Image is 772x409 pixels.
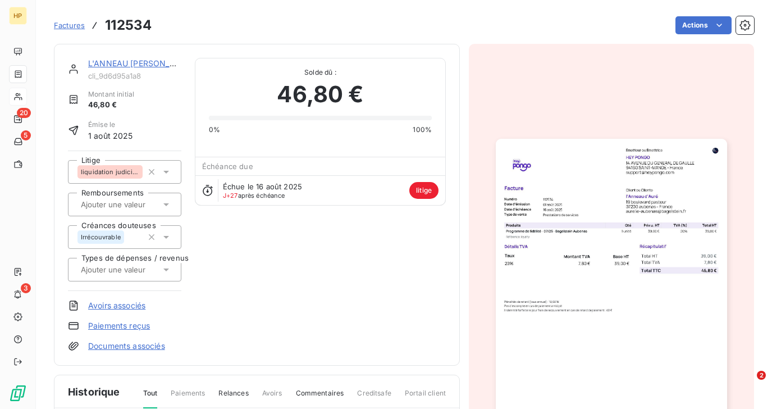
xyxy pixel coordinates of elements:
span: Irrécouvrable [81,234,121,240]
button: Actions [675,16,732,34]
span: Factures [54,21,85,30]
span: Avoirs [262,388,282,407]
span: liquidation judiciaire [81,169,139,175]
span: 20 [17,108,31,118]
input: Ajouter une valeur [80,199,193,210]
a: Documents associés [88,340,165,352]
div: HP [9,7,27,25]
span: 2 [757,371,766,380]
span: 3 [21,283,31,293]
span: cli_9d6d95a1a8 [88,71,181,80]
span: Portail client [405,388,446,407]
span: Solde dû : [209,67,432,78]
iframe: Intercom live chat [734,371,761,398]
span: 46,80 € [277,78,363,111]
span: après échéance [223,192,285,199]
a: Paiements reçus [88,320,150,331]
h3: 112534 [105,15,152,35]
span: Commentaires [296,388,344,407]
span: Échéance due [202,162,253,171]
span: 46,80 € [88,99,134,111]
input: Ajouter une valeur [80,265,193,275]
span: Émise le [88,120,133,130]
a: Avoirs associés [88,300,145,311]
span: 0% [209,125,220,135]
span: litige [409,182,438,199]
span: 1 août 2025 [88,130,133,142]
a: L'ANNEAU [PERSON_NAME] [88,58,196,68]
span: J+27 [223,192,238,199]
a: Factures [54,20,85,31]
span: 5 [21,130,31,140]
span: Relances [218,388,248,407]
span: Creditsafe [357,388,391,407]
span: Historique [68,384,120,399]
img: Logo LeanPay [9,384,27,402]
span: Échue le 16 août 2025 [223,182,302,191]
span: Montant initial [88,89,134,99]
span: 100% [413,125,432,135]
span: Tout [143,388,158,408]
span: Paiements [171,388,205,407]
